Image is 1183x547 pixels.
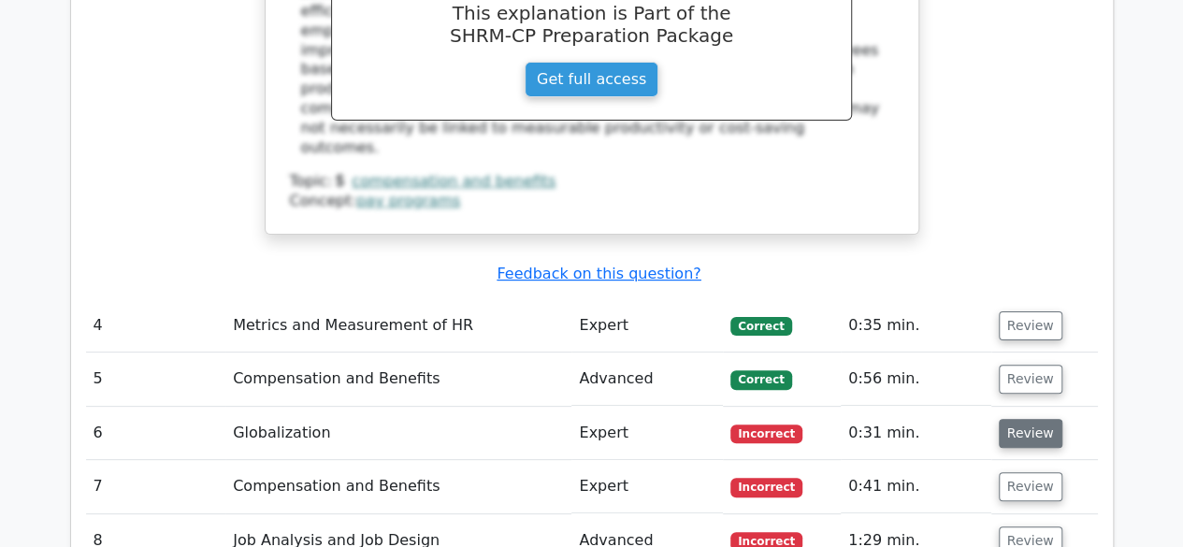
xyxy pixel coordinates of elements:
td: 0:56 min. [841,353,991,406]
td: Expert [571,460,723,513]
td: 7 [86,460,226,513]
td: 0:35 min. [841,299,991,353]
span: Correct [730,317,791,336]
td: Compensation and Benefits [225,353,571,406]
button: Review [999,419,1062,448]
a: Get full access [525,62,658,97]
td: Globalization [225,407,571,460]
button: Review [999,365,1062,394]
div: Topic: [290,172,894,192]
span: Correct [730,370,791,389]
td: Metrics and Measurement of HR [225,299,571,353]
div: Concept: [290,192,894,211]
td: 5 [86,353,226,406]
button: Review [999,472,1062,501]
span: Incorrect [730,425,802,443]
a: compensation and benefits [352,172,555,190]
span: Incorrect [730,478,802,497]
td: 0:31 min. [841,407,991,460]
td: 4 [86,299,226,353]
a: pay programs [356,192,460,209]
td: 0:41 min. [841,460,991,513]
td: Compensation and Benefits [225,460,571,513]
a: Feedback on this question? [497,265,700,282]
td: 6 [86,407,226,460]
td: Expert [571,299,723,353]
button: Review [999,311,1062,340]
td: Advanced [571,353,723,406]
td: Expert [571,407,723,460]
